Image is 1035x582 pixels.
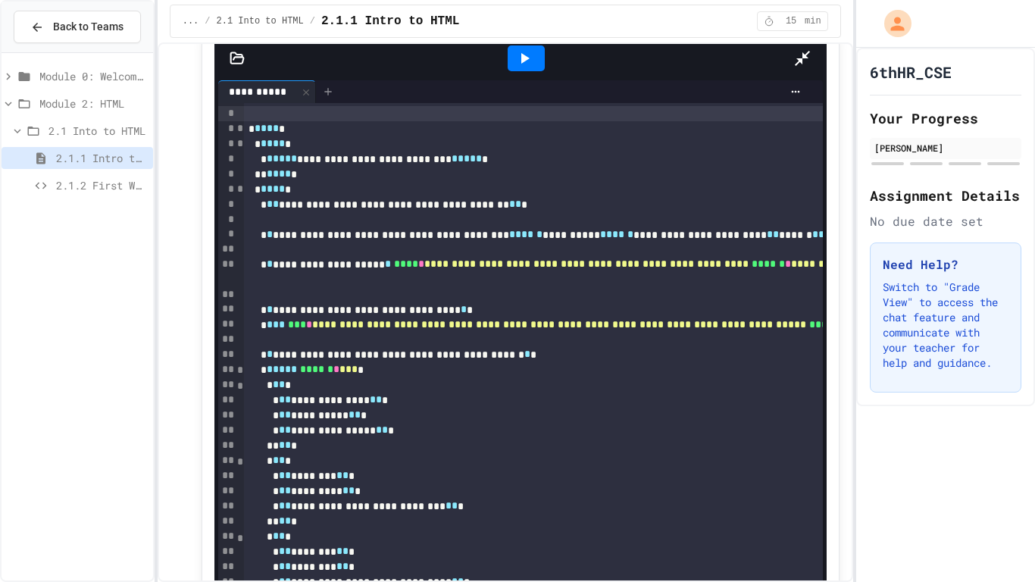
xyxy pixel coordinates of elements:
[870,108,1021,129] h2: Your Progress
[310,15,315,27] span: /
[883,255,1008,274] h3: Need Help?
[56,150,147,166] span: 2.1.1 Intro to HTML
[39,68,147,84] span: Module 0: Welcome to Web Development
[53,19,124,35] span: Back to Teams
[870,212,1021,230] div: No due date set
[874,141,1017,155] div: [PERSON_NAME]
[870,185,1021,206] h2: Assignment Details
[217,15,304,27] span: 2.1 Into to HTML
[183,15,199,27] span: ...
[321,12,459,30] span: 2.1.1 Intro to HTML
[56,177,147,193] span: 2.1.2 First Webpage
[48,123,147,139] span: 2.1 Into to HTML
[870,61,952,83] h1: 6thHR_CSE
[39,95,147,111] span: Module 2: HTML
[868,6,915,41] div: My Account
[205,15,210,27] span: /
[14,11,141,43] button: Back to Teams
[883,280,1008,371] p: Switch to "Grade View" to access the chat feature and communicate with your teacher for help and ...
[779,15,803,27] span: 15
[805,15,821,27] span: min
